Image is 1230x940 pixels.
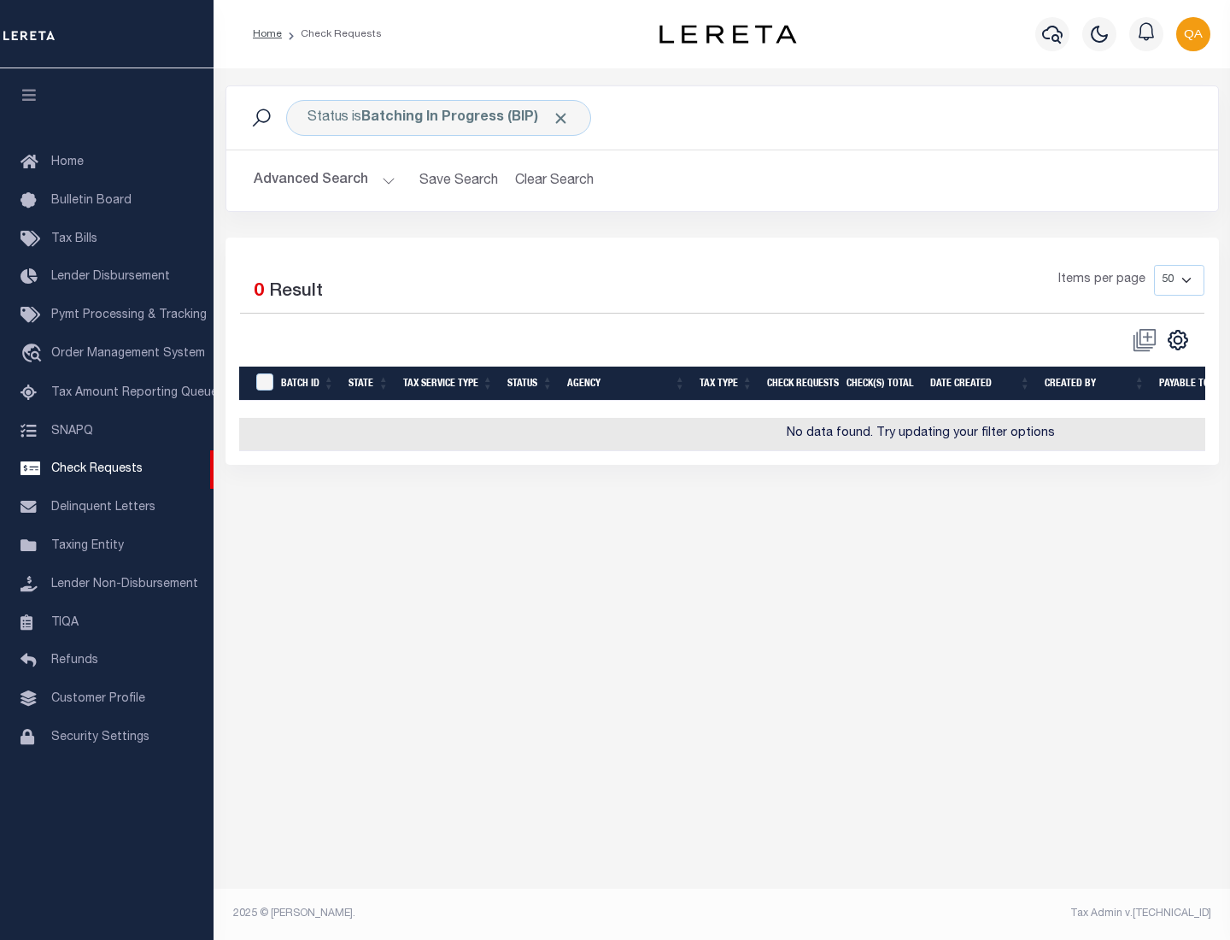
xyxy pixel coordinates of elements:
button: Save Search [409,164,508,197]
th: State: activate to sort column ascending [342,367,396,402]
span: Bulletin Board [51,195,132,207]
span: Tax Amount Reporting Queue [51,387,218,399]
button: Clear Search [508,164,601,197]
span: Home [51,156,84,168]
span: TIQA [51,616,79,628]
th: Date Created: activate to sort column ascending [923,367,1038,402]
th: Agency: activate to sort column ascending [560,367,693,402]
img: logo-dark.svg [659,25,796,44]
span: Security Settings [51,731,149,743]
span: Order Management System [51,348,205,360]
b: Batching In Progress (BIP) [361,111,570,125]
span: Tax Bills [51,233,97,245]
span: Delinquent Letters [51,502,155,514]
img: svg+xml;base64,PHN2ZyB4bWxucz0iaHR0cDovL3d3dy53My5vcmcvMjAwMC9zdmciIHBvaW50ZXItZXZlbnRzPSJub25lIi... [1176,17,1210,51]
th: Status: activate to sort column ascending [501,367,560,402]
span: Refunds [51,655,98,667]
span: SNAPQ [51,425,93,437]
th: Check(s) Total [840,367,923,402]
th: Tax Service Type: activate to sort column ascending [396,367,501,402]
span: Lender Disbursement [51,271,170,283]
th: Tax Type: activate to sort column ascending [693,367,760,402]
div: 2025 © [PERSON_NAME]. [220,906,723,921]
button: Advanced Search [254,164,395,197]
span: Customer Profile [51,693,145,705]
span: Taxing Entity [51,540,124,552]
th: Created By: activate to sort column ascending [1038,367,1152,402]
div: Status is [286,100,591,136]
th: Check Requests [760,367,840,402]
label: Result [269,279,323,306]
th: Batch Id: activate to sort column ascending [274,367,342,402]
i: travel_explore [20,344,48,366]
span: Check Requests [51,463,143,475]
span: Items per page [1058,271,1145,290]
li: Check Requests [282,26,382,42]
span: Click to Remove [552,109,570,127]
span: 0 [254,283,264,301]
div: Tax Admin v.[TECHNICAL_ID] [735,906,1211,921]
span: Pymt Processing & Tracking [51,309,207,321]
span: Lender Non-Disbursement [51,579,198,590]
a: Home [253,29,282,39]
